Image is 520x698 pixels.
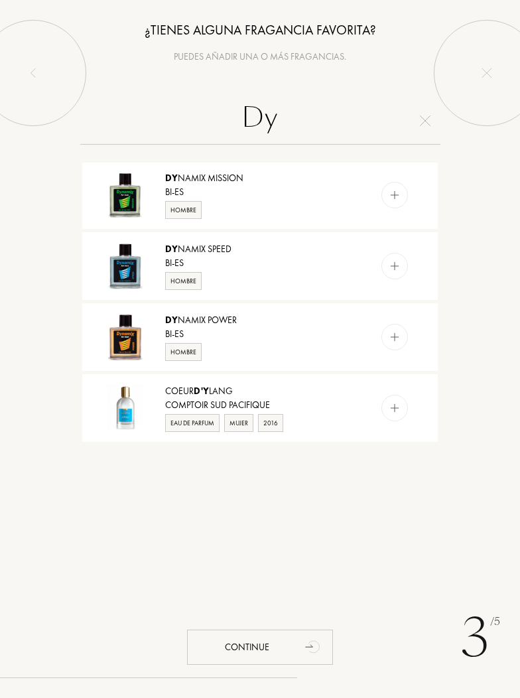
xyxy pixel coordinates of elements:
[420,115,430,126] img: cross.svg
[102,172,149,218] img: Dynamix Mission
[165,171,362,185] div: namix Mission
[165,343,202,361] div: Hombre
[102,314,149,360] img: Dynamix Power
[258,414,283,432] div: 2016
[165,327,362,341] div: Bi-es
[482,68,492,78] img: quit_onboard.svg
[165,398,362,412] div: Comptoir Sud Pacifique
[28,68,38,78] img: left_onboard.svg
[388,260,401,273] img: add_pf.svg
[102,243,149,289] img: Dynamix Speed
[165,172,178,184] span: Dy
[80,97,440,145] input: Buscar una fragancia
[165,313,362,327] div: namix Power
[165,414,220,432] div: Eau de Parfum
[165,384,362,398] div: Coeur lang
[165,243,178,255] span: Dy
[165,272,202,290] div: Hombre
[165,256,362,270] div: Bi-es
[490,614,500,630] span: /5
[165,201,202,219] div: Hombre
[165,314,178,326] span: Dy
[194,385,209,397] span: d'Y
[102,385,149,431] img: Coeur d'Ylang
[388,331,401,344] img: add_pf.svg
[165,242,362,256] div: namix Speed
[388,402,401,415] img: add_pf.svg
[388,189,401,202] img: add_pf.svg
[300,633,327,660] div: animation
[461,598,500,678] div: 3
[224,414,253,432] div: Mujer
[187,630,333,665] div: Continue
[165,185,362,199] div: Bi-es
